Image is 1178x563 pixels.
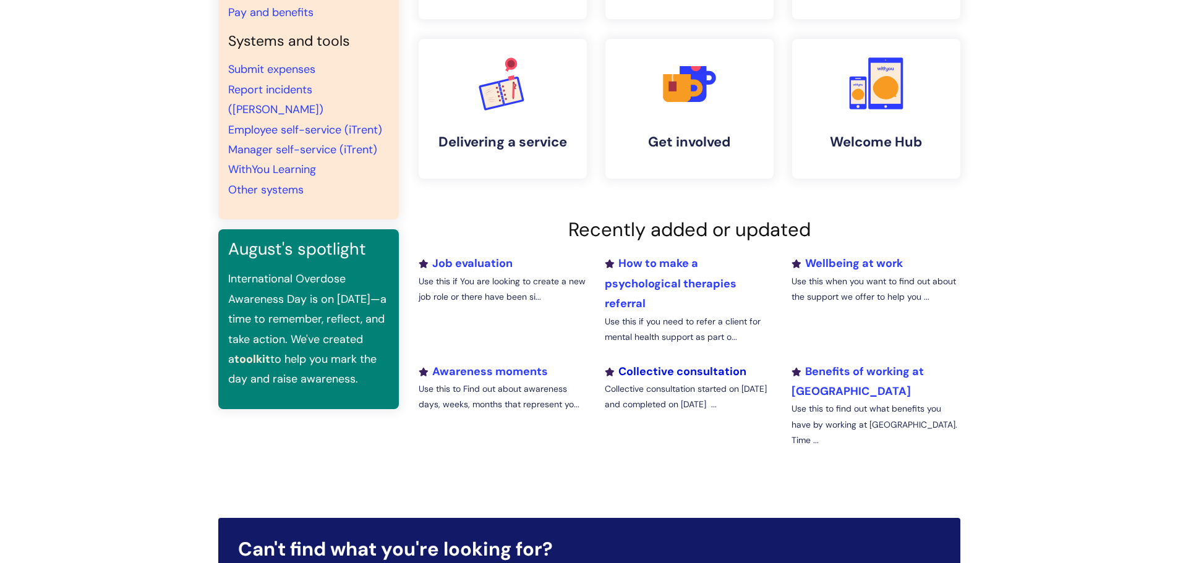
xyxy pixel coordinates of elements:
a: Benefits of working at [GEOGRAPHIC_DATA] [792,364,924,399]
h4: Welcome Hub [802,134,950,150]
a: Job evaluation [419,256,513,271]
a: WithYou Learning [228,162,316,177]
a: Manager self-service (iTrent) [228,142,377,157]
h4: Get involved [615,134,764,150]
a: Submit expenses [228,62,315,77]
h4: Delivering a service [429,134,577,150]
a: Pay and benefits [228,5,314,20]
h4: Systems and tools [228,33,389,50]
a: Welcome Hub [792,39,960,179]
p: Use this when you want to find out about the support we offer to help you ... [792,274,960,305]
p: Use this if You are looking to create a new job role or there have been si... [419,274,587,305]
a: Awareness moments [419,364,548,379]
a: Other systems [228,182,304,197]
h3: August's spotlight [228,239,389,259]
a: Report incidents ([PERSON_NAME]) [228,82,323,117]
p: International Overdose Awareness Day is on [DATE]—a time to remember, reflect, and take action. W... [228,269,389,389]
h2: Can't find what you're looking for? [238,538,941,561]
a: Collective consultation [605,364,746,379]
a: Wellbeing at work [792,256,903,271]
a: Employee self-service (iTrent) [228,122,382,137]
a: How to make a psychological therapies referral [605,256,736,311]
p: Use this to find out what benefits you have by working at [GEOGRAPHIC_DATA]. Time ... [792,401,960,448]
a: toolkit [234,352,270,366]
a: Get involved [605,39,774,179]
p: Use this if you need to refer a client for mental health support as part o... [605,314,773,345]
p: Collective consultation started on [DATE] and completed on [DATE] ... [605,381,773,412]
h2: Recently added or updated [419,218,960,241]
a: Delivering a service [419,39,587,179]
p: Use this to Find out about awareness days, weeks, months that represent yo... [419,381,587,412]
